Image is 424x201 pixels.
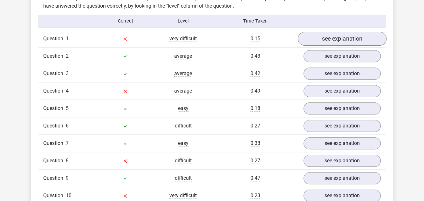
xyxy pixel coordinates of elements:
[66,105,69,111] span: 5
[250,140,260,146] span: 0:33
[304,68,381,80] a: see explanation
[174,70,192,77] span: average
[212,18,299,25] div: Time Taken
[250,88,260,94] span: 0:49
[175,175,192,181] span: difficult
[43,139,66,147] span: Question
[304,120,381,132] a: see explanation
[66,53,69,59] span: 2
[43,35,66,42] span: Question
[175,158,192,164] span: difficult
[250,123,260,129] span: 0:27
[154,18,212,25] div: Level
[43,174,66,182] span: Question
[43,105,66,112] span: Question
[175,123,192,129] span: difficult
[250,53,260,59] span: 0:43
[174,88,192,94] span: average
[66,70,69,76] span: 3
[97,18,154,25] div: Correct
[178,140,188,146] span: easy
[250,36,260,42] span: 0:15
[169,192,197,199] span: very difficult
[43,157,66,165] span: Question
[43,87,66,95] span: Question
[298,32,386,46] a: see explanation
[43,192,66,199] span: Question
[304,85,381,97] a: see explanation
[250,192,260,199] span: 0:23
[178,105,188,112] span: easy
[250,175,260,181] span: 0:47
[169,36,197,42] span: very difficult
[66,192,72,198] span: 10
[304,137,381,149] a: see explanation
[304,155,381,167] a: see explanation
[43,52,66,60] span: Question
[66,88,69,94] span: 4
[66,175,69,181] span: 9
[304,172,381,184] a: see explanation
[250,70,260,77] span: 0:42
[250,105,260,112] span: 0:18
[43,70,66,77] span: Question
[174,53,192,59] span: average
[66,158,69,164] span: 8
[304,50,381,62] a: see explanation
[66,123,69,129] span: 6
[304,102,381,114] a: see explanation
[66,36,69,42] span: 1
[250,158,260,164] span: 0:27
[66,140,69,146] span: 7
[43,122,66,130] span: Question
